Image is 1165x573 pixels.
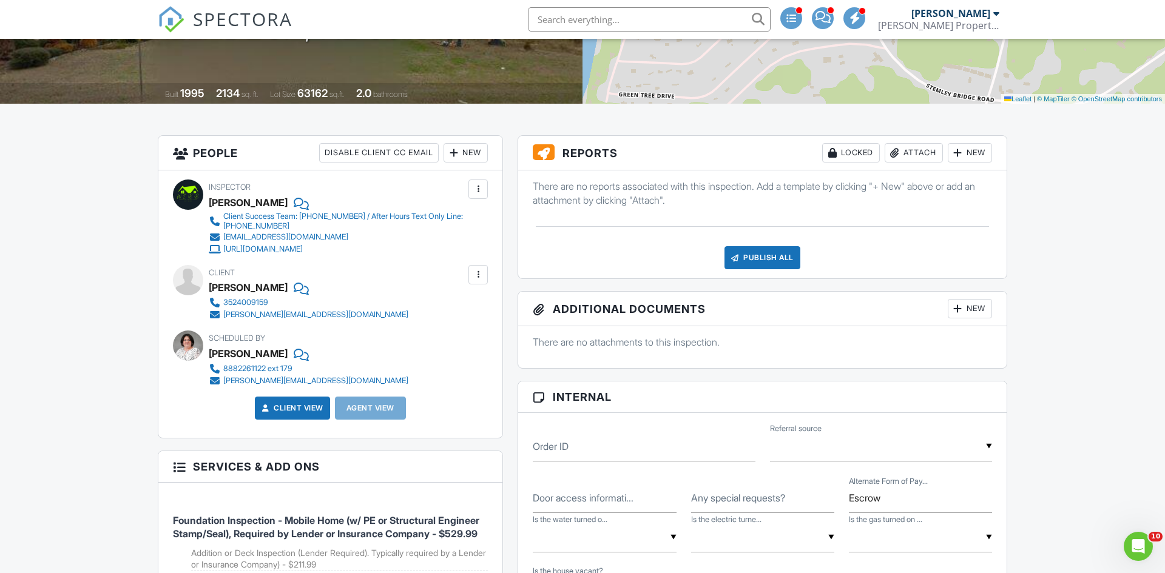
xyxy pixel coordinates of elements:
[691,491,785,504] label: Any special requests?
[528,7,771,32] input: Search everything...
[518,136,1007,170] h3: Reports
[209,193,288,212] div: [PERSON_NAME]
[209,268,235,277] span: Client
[373,90,408,99] span: bathrooms
[223,244,303,254] div: [URL][DOMAIN_NAME]
[1004,95,1032,102] a: Leaflet
[885,143,943,163] div: Attach
[533,440,569,453] label: Order ID
[270,90,295,99] span: Lot Size
[1033,95,1035,102] span: |
[209,231,465,243] a: [EMAIL_ADDRESS][DOMAIN_NAME]
[173,514,479,540] span: Foundation Inspection - Mobile Home (w/ PE or Structural Engineer Stamp/Seal), Required by Lender...
[223,298,268,307] div: 3524009159
[158,16,292,42] a: SPECTORA
[209,212,465,231] a: Client Success Team: [PHONE_NUMBER] / After Hours Text Only Line: [PHONE_NUMBER]
[319,143,439,163] div: Disable Client CC Email
[259,402,323,414] a: Client View
[691,514,761,525] label: Is the electric turned on at the property?
[1149,532,1163,541] span: 10
[518,381,1007,413] h3: Internal
[209,278,288,297] div: [PERSON_NAME]
[911,7,990,19] div: [PERSON_NAME]
[329,90,345,99] span: sq.ft.
[209,297,408,309] a: 3524009159
[297,87,328,99] div: 63162
[533,514,607,525] label: Is the water turned on at the property?
[948,299,992,318] div: New
[878,19,999,32] div: Webb Property Inspection
[158,6,184,33] img: The Best Home Inspection Software - Spectora
[180,87,204,99] div: 1995
[209,243,465,255] a: [URL][DOMAIN_NAME]
[216,87,240,99] div: 2134
[209,363,408,375] a: 8882261122 ext 179
[165,90,178,99] span: Built
[209,344,288,363] div: [PERSON_NAME]
[223,212,465,231] div: Client Success Team: [PHONE_NUMBER] / After Hours Text Only Line: [PHONE_NUMBER]
[518,292,1007,326] h3: Additional Documents
[533,179,992,207] p: There are no reports associated with this inspection. Add a template by clicking "+ New" above or...
[849,475,928,486] label: Alternate Form of Payment (Escrow, PayPal, Zelle, Business Check, etc)
[223,310,408,320] div: [PERSON_NAME][EMAIL_ADDRESS][DOMAIN_NAME]
[209,333,265,343] span: Scheduled By
[724,246,800,269] div: Publish All
[533,483,676,513] input: Door access information. If you don't have this, our scheduling team will reach out to your agent.
[444,143,488,163] div: New
[223,364,292,374] div: 8882261122 ext 179
[191,547,488,571] li: Add on: Addition or Deck Inspection (Lender Required). Typically required by a Lender or Insuranc...
[1037,95,1070,102] a: © MapTiler
[223,232,348,242] div: [EMAIL_ADDRESS][DOMAIN_NAME]
[158,451,502,483] h3: Services & Add ons
[223,376,408,386] div: [PERSON_NAME][EMAIL_ADDRESS][DOMAIN_NAME]
[1072,95,1162,102] a: © OpenStreetMap contributors
[948,143,992,163] div: New
[209,309,408,321] a: [PERSON_NAME][EMAIL_ADDRESS][DOMAIN_NAME]
[158,136,502,170] h3: People
[691,483,834,513] input: Any special requests?
[209,183,251,192] span: Inspector
[770,423,822,434] label: Referral source
[1124,532,1153,561] iframe: Intercom live chat
[241,90,258,99] span: sq. ft.
[193,6,292,32] span: SPECTORA
[849,514,922,525] label: Is the gas turned on at the property?
[533,491,633,504] label: Door access information. If you don't have this, our scheduling team will reach out to your agent.
[533,335,992,349] p: There are no attachments to this inspection.
[356,87,371,99] div: 2.0
[849,483,992,513] input: Alternate Form of Payment (Escrow, PayPal, Zelle, Business Check, etc)
[822,143,880,163] div: Locked
[209,375,408,387] a: [PERSON_NAME][EMAIL_ADDRESS][DOMAIN_NAME]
